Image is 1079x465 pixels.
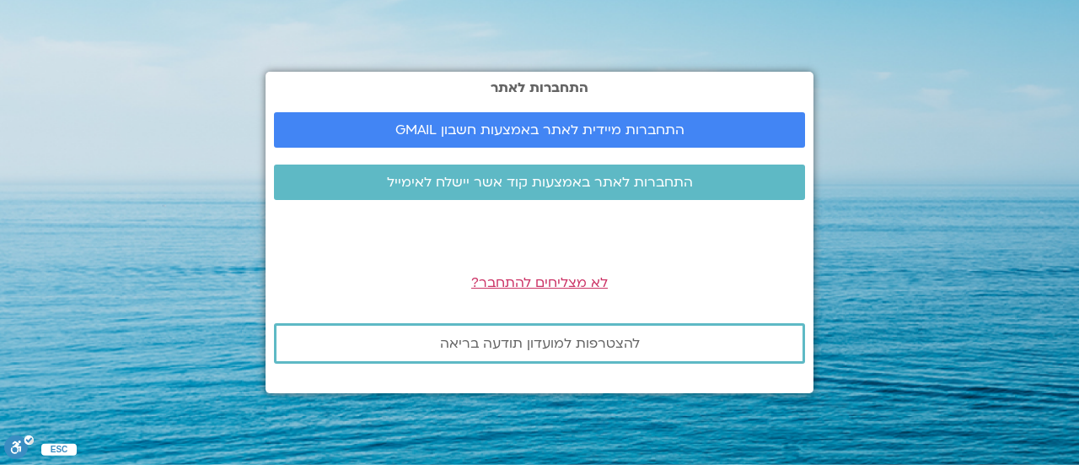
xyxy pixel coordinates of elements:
a: להצטרפות למועדון תודעה בריאה [274,323,805,364]
span: התחברות מיידית לאתר באמצעות חשבון GMAIL [395,122,684,138]
span: התחברות לאתר באמצעות קוד אשר יישלח לאימייל [387,175,693,190]
h2: התחברות לאתר [274,80,805,95]
a: התחברות מיידית לאתר באמצעות חשבון GMAIL [274,112,805,148]
a: התחברות לאתר באמצעות קוד אשר יישלח לאימייל [274,165,805,200]
a: לא מצליחים להתחבר? [471,273,608,292]
span: להצטרפות למועדון תודעה בריאה [440,336,640,351]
